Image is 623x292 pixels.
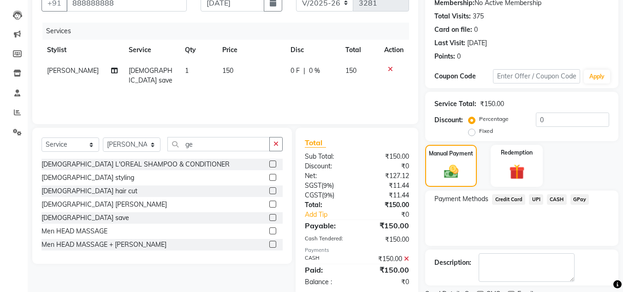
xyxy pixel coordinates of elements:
span: GPay [570,194,589,205]
div: CASH [298,254,357,264]
div: ₹0 [357,161,416,171]
img: _cash.svg [439,163,463,180]
div: ₹0 [357,277,416,287]
div: Payable: [298,220,357,231]
span: 1 [185,66,189,75]
div: 0 [457,52,461,61]
span: [DEMOGRAPHIC_DATA] save [129,66,172,84]
th: Stylist [42,40,123,60]
div: ₹150.00 [357,254,416,264]
div: [DEMOGRAPHIC_DATA] hair cut [42,186,137,196]
span: Credit Card [492,194,525,205]
label: Redemption [501,149,533,157]
button: Apply [584,70,610,83]
th: Qty [179,40,217,60]
div: ₹127.12 [357,171,416,181]
div: Discount: [298,161,357,171]
span: 0 % [309,66,320,76]
span: [PERSON_NAME] [47,66,99,75]
label: Percentage [479,115,509,123]
div: Points: [434,52,455,61]
div: ₹150.00 [357,152,416,161]
div: 375 [473,12,484,21]
div: [DATE] [467,38,487,48]
span: Total [305,138,326,148]
div: ₹150.00 [357,200,416,210]
div: Service Total: [434,99,476,109]
div: Men HEAD MASSAGE + [PERSON_NAME] [42,240,166,250]
th: Action [379,40,409,60]
th: Disc [285,40,340,60]
div: ₹11.44 [357,181,416,191]
div: ( ) [298,181,357,191]
span: 150 [345,66,356,75]
span: UPI [529,194,543,205]
div: Total: [298,200,357,210]
div: Balance : [298,277,357,287]
div: Card on file: [434,25,472,35]
div: Services [42,23,416,40]
span: CASH [547,194,567,205]
span: | [303,66,305,76]
span: 0 F [291,66,300,76]
div: ₹0 [367,210,416,220]
input: Search or Scan [167,137,270,151]
span: Payment Methods [434,194,488,204]
input: Enter Offer / Coupon Code [493,69,580,83]
div: ₹150.00 [357,220,416,231]
div: ₹150.00 [357,235,416,244]
div: Coupon Code [434,72,492,81]
div: Paid: [298,264,357,275]
div: Men HEAD MASSAGE [42,226,107,236]
div: [DEMOGRAPHIC_DATA] L'OREAL SHAMPOO & CONDITIONER [42,160,230,169]
th: Service [123,40,179,60]
span: SGST [305,181,321,190]
div: Total Visits: [434,12,471,21]
div: Description: [434,258,471,268]
div: ( ) [298,191,357,200]
th: Total [340,40,379,60]
span: 9% [323,182,332,189]
th: Price [217,40,285,60]
div: [DEMOGRAPHIC_DATA] [PERSON_NAME] [42,200,167,209]
span: 9% [324,191,332,199]
div: 0 [474,25,478,35]
label: Fixed [479,127,493,135]
label: Manual Payment [429,149,473,158]
div: Sub Total: [298,152,357,161]
div: ₹11.44 [357,191,416,200]
span: CGST [305,191,322,199]
div: Cash Tendered: [298,235,357,244]
div: ₹150.00 [357,264,416,275]
div: ₹150.00 [480,99,504,109]
div: Payments [305,246,409,254]
a: Add Tip [298,210,367,220]
span: 150 [222,66,233,75]
div: [DEMOGRAPHIC_DATA] save [42,213,129,223]
div: [DEMOGRAPHIC_DATA] styling [42,173,134,183]
div: Discount: [434,115,463,125]
div: Net: [298,171,357,181]
img: _gift.svg [504,162,529,181]
div: Last Visit: [434,38,465,48]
